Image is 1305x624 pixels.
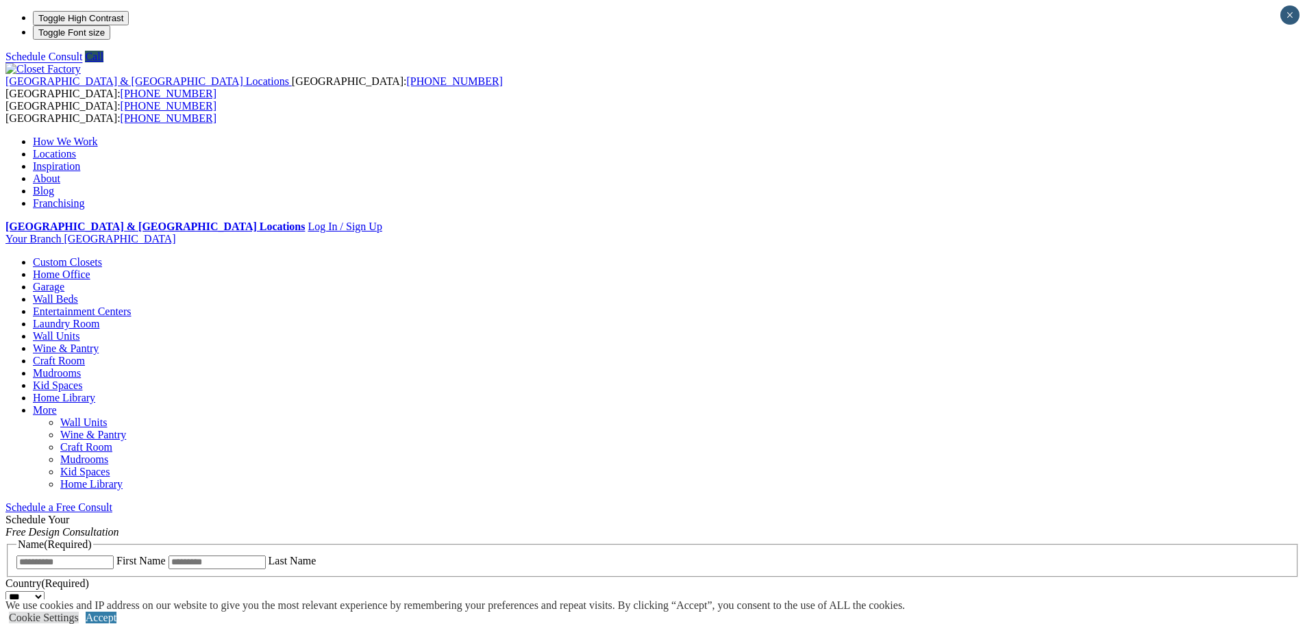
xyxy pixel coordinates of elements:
[33,293,78,305] a: Wall Beds
[5,100,216,124] span: [GEOGRAPHIC_DATA]: [GEOGRAPHIC_DATA]:
[33,160,80,172] a: Inspiration
[33,392,95,403] a: Home Library
[33,318,99,329] a: Laundry Room
[44,538,91,550] span: (Required)
[5,233,176,245] a: Your Branch [GEOGRAPHIC_DATA]
[86,612,116,623] a: Accept
[5,63,81,75] img: Closet Factory
[121,100,216,112] a: [PHONE_NUMBER]
[5,514,119,538] span: Schedule Your
[33,281,64,292] a: Garage
[33,256,102,268] a: Custom Closets
[33,185,54,197] a: Blog
[308,221,382,232] a: Log In / Sign Up
[5,526,119,538] em: Free Design Consultation
[60,441,112,453] a: Craft Room
[5,75,292,87] a: [GEOGRAPHIC_DATA] & [GEOGRAPHIC_DATA] Locations
[33,355,85,366] a: Craft Room
[38,13,123,23] span: Toggle High Contrast
[85,51,103,62] a: Call
[33,330,79,342] a: Wall Units
[33,305,132,317] a: Entertainment Centers
[5,577,89,589] label: Country
[9,612,79,623] a: Cookie Settings
[406,75,502,87] a: [PHONE_NUMBER]
[116,555,166,566] label: First Name
[121,112,216,124] a: [PHONE_NUMBER]
[60,416,107,428] a: Wall Units
[38,27,105,38] span: Toggle Font size
[33,404,57,416] a: More menu text will display only on big screen
[33,173,60,184] a: About
[33,269,90,280] a: Home Office
[33,148,76,160] a: Locations
[16,538,93,551] legend: Name
[33,367,81,379] a: Mudrooms
[64,233,175,245] span: [GEOGRAPHIC_DATA]
[5,75,503,99] span: [GEOGRAPHIC_DATA]: [GEOGRAPHIC_DATA]:
[5,501,112,513] a: Schedule a Free Consult (opens a dropdown menu)
[5,75,289,87] span: [GEOGRAPHIC_DATA] & [GEOGRAPHIC_DATA] Locations
[33,342,99,354] a: Wine & Pantry
[5,599,905,612] div: We use cookies and IP address on our website to give you the most relevant experience by remember...
[33,379,82,391] a: Kid Spaces
[33,197,85,209] a: Franchising
[60,429,126,440] a: Wine & Pantry
[5,51,82,62] a: Schedule Consult
[121,88,216,99] a: [PHONE_NUMBER]
[33,25,110,40] button: Toggle Font size
[33,11,129,25] button: Toggle High Contrast
[269,555,316,566] label: Last Name
[5,221,305,232] a: [GEOGRAPHIC_DATA] & [GEOGRAPHIC_DATA] Locations
[5,233,61,245] span: Your Branch
[60,453,108,465] a: Mudrooms
[41,577,88,589] span: (Required)
[60,478,123,490] a: Home Library
[33,136,98,147] a: How We Work
[60,466,110,477] a: Kid Spaces
[1280,5,1300,25] button: Close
